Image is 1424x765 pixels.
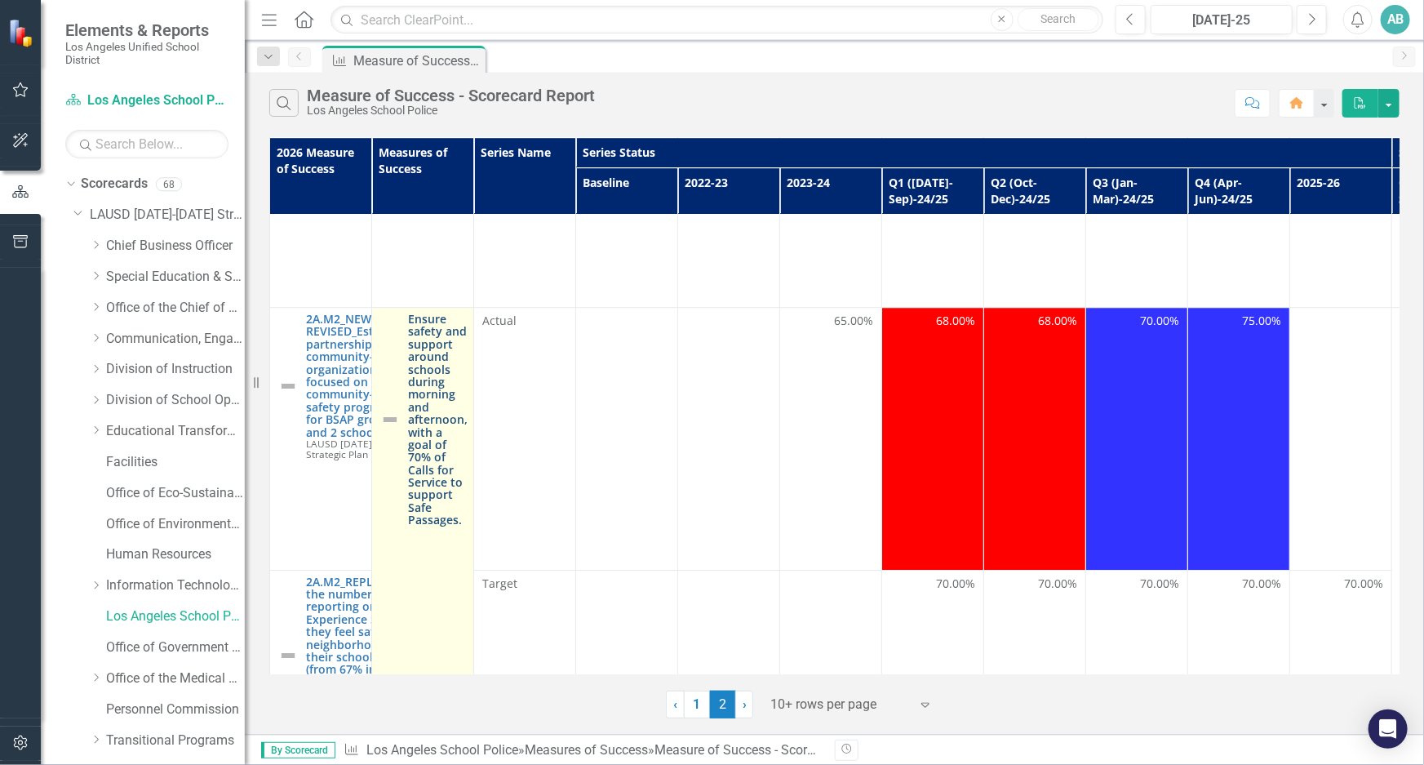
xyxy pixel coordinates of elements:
[576,308,678,571] td: Double-Click to Edit
[106,268,245,287] a: Special Education & Specialized Programs
[65,40,228,67] small: Los Angeles Unified School District
[576,167,678,307] td: Double-Click to Edit
[1140,313,1179,329] span: 70.00%
[743,696,747,712] span: ›
[106,732,245,750] a: Transitional Programs
[936,313,975,329] span: 68.00%
[525,742,648,758] a: Measures of Success
[65,20,228,40] span: Elements & Reports
[678,308,780,571] td: Double-Click to Edit
[1156,11,1288,30] div: [DATE]-25
[780,167,882,307] td: Double-Click to Edit
[1086,308,1188,571] td: Double-Click to Edit
[482,313,567,329] span: Actual
[482,576,567,592] span: Target
[1038,313,1077,329] span: 68.00%
[306,313,407,438] a: 2A.M2_NEW REVISED_Establish partnerships with community-based organizations focused on community-...
[106,576,245,595] a: Information Technology Services
[306,437,407,460] span: LAUSD [DATE]-[DATE] Strategic Plan
[1038,576,1077,592] span: 70.00%
[261,742,335,758] span: By Scorecard
[270,308,372,571] td: Double-Click to Edit Right Click for Context Menu
[306,576,454,714] a: 2A.M2_REPLACED_Increase the number of students reporting on the School Experience Survey that the...
[780,308,882,571] td: Double-Click to Edit
[106,453,245,472] a: Facilities
[7,18,37,47] img: ClearPoint Strategy
[984,308,1086,571] td: Double-Click to Edit
[106,607,245,626] a: Los Angeles School Police
[106,422,245,441] a: Educational Transformation Office
[882,167,984,307] td: Double-Click to Edit
[106,360,245,379] a: Division of Instruction
[936,576,975,592] span: 70.00%
[474,167,576,307] td: Double-Click to Edit
[106,484,245,503] a: Office of Eco-Sustainability
[106,545,245,564] a: Human Resources
[106,701,245,719] a: Personnel Commission
[1018,8,1099,31] button: Search
[474,308,576,571] td: Double-Click to Edit
[1381,5,1410,34] button: AB
[278,646,298,665] img: Not Defined
[344,741,823,760] div: » »
[65,91,228,110] a: Los Angeles School Police
[106,669,245,688] a: Office of the Medical Director
[1140,576,1179,592] span: 70.00%
[156,177,182,191] div: 68
[1086,167,1188,307] td: Double-Click to Edit
[106,515,245,534] a: Office of Environmental Health and Safety
[65,130,228,158] input: Search Below...
[1290,167,1392,307] td: Double-Click to Edit
[1344,576,1383,592] span: 70.00%
[278,376,298,396] img: Not Defined
[1369,709,1408,749] div: Open Intercom Messenger
[106,391,245,410] a: Division of School Operations
[380,410,400,429] img: Not Defined
[882,308,984,571] td: Double-Click to Edit
[684,691,710,718] a: 1
[353,51,481,71] div: Measure of Success - Scorecard Report
[834,313,873,329] span: 65.00%
[408,313,468,527] a: Ensure safety and support around schools during morning and afternoon, with a goal of 70% of Call...
[1188,167,1290,307] td: Double-Click to Edit
[984,167,1086,307] td: Double-Click to Edit
[90,206,245,225] a: LAUSD [DATE]-[DATE] Strategic Plan
[106,299,245,318] a: Office of the Chief of Staff
[654,742,880,758] div: Measure of Success - Scorecard Report
[1242,313,1281,329] span: 75.00%
[366,742,518,758] a: Los Angeles School Police
[1151,5,1293,34] button: [DATE]-25
[1242,576,1281,592] span: 70.00%
[678,167,780,307] td: Double-Click to Edit
[1040,12,1076,25] span: Search
[307,105,595,117] div: Los Angeles School Police
[81,175,148,193] a: Scorecards
[673,696,677,712] span: ‹
[106,330,245,349] a: Communication, Engagement & Collaboration
[1188,308,1290,571] td: Double-Click to Edit
[330,6,1102,34] input: Search ClearPoint...
[106,237,245,256] a: Chief Business Officer
[710,691,736,718] span: 2
[1290,308,1392,571] td: Double-Click to Edit
[106,638,245,657] a: Office of Government Relations
[307,87,595,105] div: Measure of Success - Scorecard Report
